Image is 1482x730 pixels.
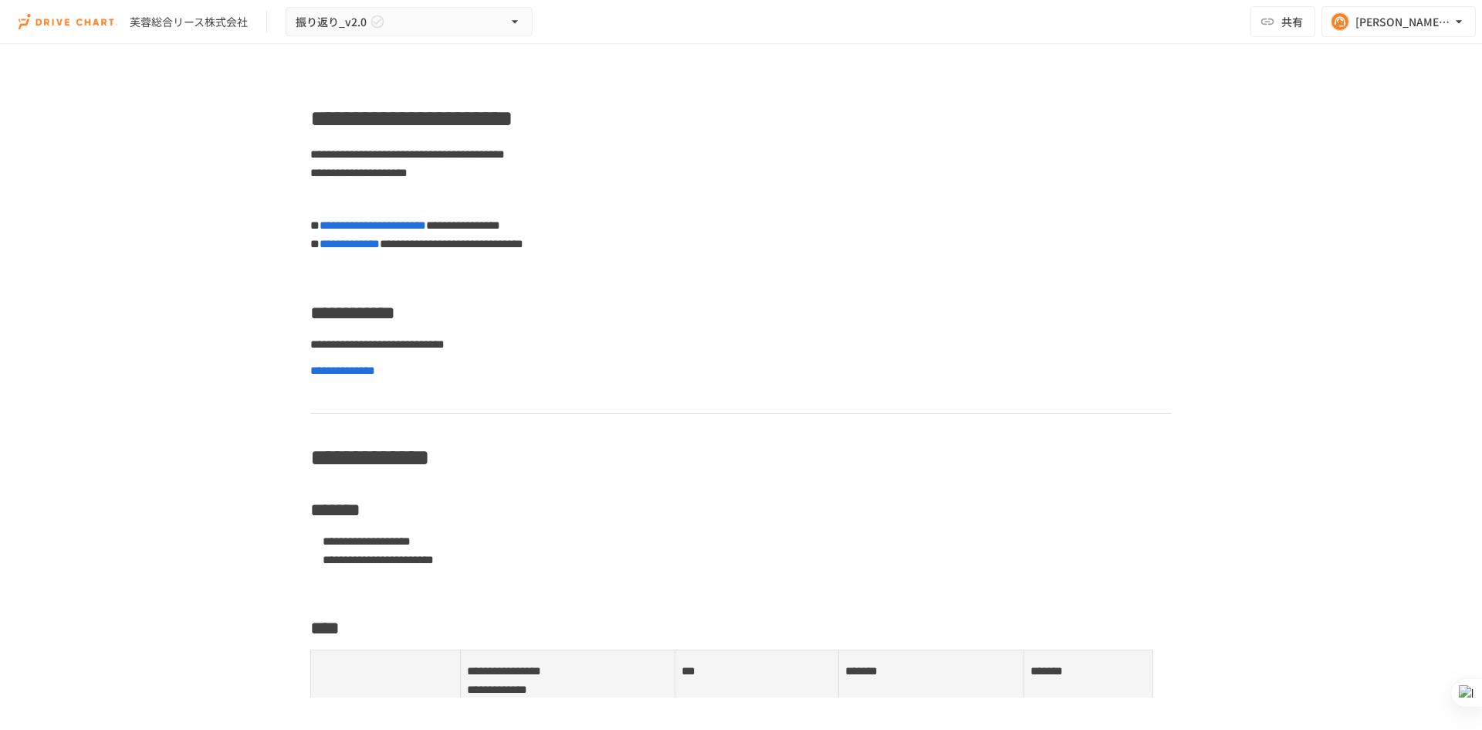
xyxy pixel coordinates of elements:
[1355,12,1451,32] div: [PERSON_NAME][EMAIL_ADDRESS][DOMAIN_NAME]
[1250,6,1315,37] button: 共有
[286,7,533,37] button: 振り返り_v2.0
[19,9,117,34] img: i9VDDS9JuLRLX3JIUyK59LcYp6Y9cayLPHs4hOxMB9W
[130,14,248,30] div: 芙蓉総合リース株式会社
[296,12,367,32] span: 振り返り_v2.0
[1321,6,1476,37] button: [PERSON_NAME][EMAIL_ADDRESS][DOMAIN_NAME]
[1281,13,1303,30] span: 共有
